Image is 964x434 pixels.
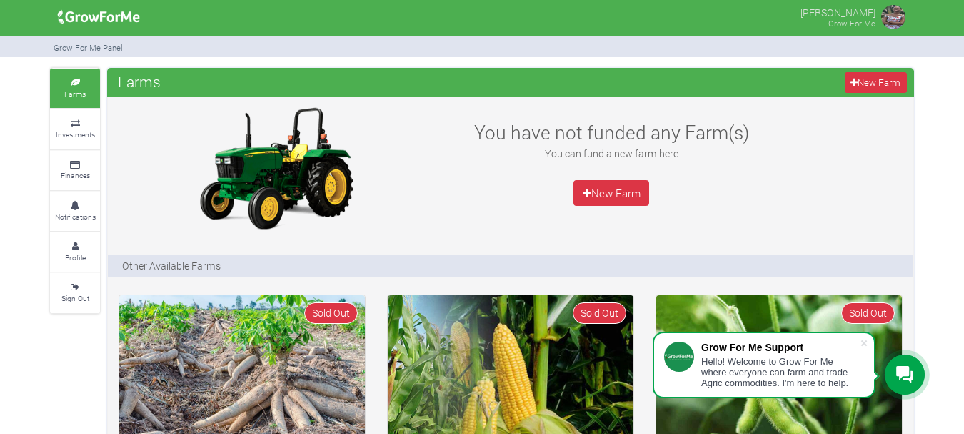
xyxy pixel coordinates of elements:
[61,293,89,303] small: Sign Out
[879,3,908,31] img: growforme image
[800,3,875,20] p: [PERSON_NAME]
[828,18,875,29] small: Grow For Me
[701,356,860,388] div: Hello! Welcome to Grow For Me where everyone can farm and trade Agric commodities. I'm here to help.
[456,121,766,144] h3: You have not funded any Farm(s)
[701,342,860,353] div: Grow For Me Support
[65,252,86,262] small: Profile
[54,42,123,53] small: Grow For Me Panel
[50,192,100,231] a: Notifications
[304,302,358,323] span: Sold Out
[50,109,100,149] a: Investments
[56,129,95,139] small: Investments
[50,151,100,190] a: Finances
[456,146,766,161] p: You can fund a new farm here
[61,170,90,180] small: Finances
[55,212,96,222] small: Notifications
[50,232,100,272] a: Profile
[64,89,86,99] small: Farms
[845,72,907,93] a: New Farm
[841,302,895,323] span: Sold Out
[122,258,221,273] p: Other Available Farms
[53,3,145,31] img: growforme image
[186,104,365,232] img: growforme image
[573,302,626,323] span: Sold Out
[50,273,100,312] a: Sign Out
[114,67,164,96] span: Farms
[573,180,649,206] a: New Farm
[50,69,100,108] a: Farms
